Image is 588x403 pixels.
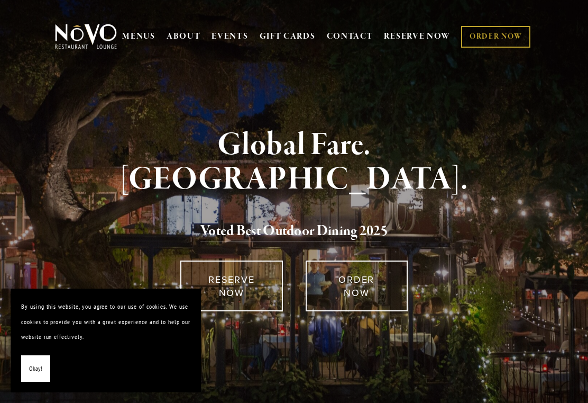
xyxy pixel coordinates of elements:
[11,289,201,392] section: Cookie banner
[120,125,468,200] strong: Global Fare. [GEOGRAPHIC_DATA].
[21,355,50,382] button: Okay!
[260,26,316,47] a: GIFT CARDS
[461,26,530,48] a: ORDER NOW
[53,23,119,50] img: Novo Restaurant &amp; Lounge
[29,361,42,377] span: Okay!
[122,31,155,42] a: MENUS
[180,261,283,311] a: RESERVE NOW
[68,220,521,243] h2: 5
[167,31,201,42] a: ABOUT
[384,26,451,47] a: RESERVE NOW
[21,299,190,345] p: By using this website, you agree to our use of cookies. We use cookies to provide you with a grea...
[200,222,381,242] a: Voted Best Outdoor Dining 202
[306,261,408,311] a: ORDER NOW
[327,26,373,47] a: CONTACT
[212,31,248,42] a: EVENTS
